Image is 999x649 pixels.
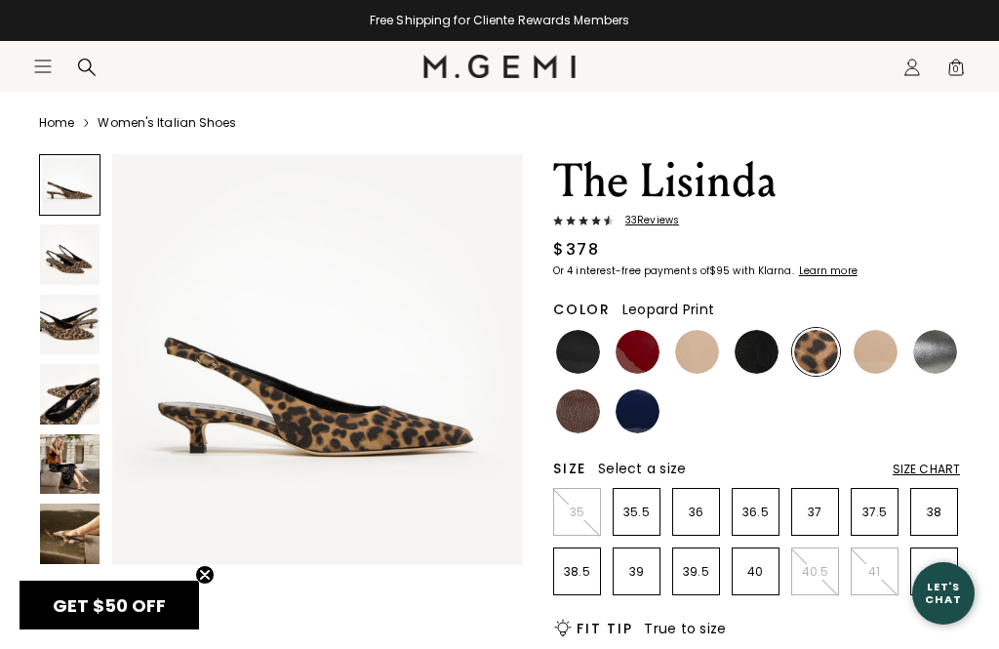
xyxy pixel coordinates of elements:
[614,505,659,520] p: 35.5
[616,330,659,374] img: Ruby Red Patent
[195,565,215,585] button: Close teaser
[553,154,960,209] h1: The Lisinda
[614,215,679,226] span: 33 Review s
[112,154,523,565] img: The Lisinda
[556,389,600,433] img: Chocolate Nappa
[614,564,659,580] p: 39
[794,330,838,374] img: Leopard Print
[553,238,599,262] div: $378
[733,264,796,278] klarna-placement-style-body: with Klarna
[553,461,586,476] h2: Size
[913,330,957,374] img: Gunmetal Nappa
[792,505,838,520] p: 37
[553,302,611,317] h2: Color
[622,300,714,319] span: Leopard Print
[556,330,600,374] img: Black Patent
[852,505,898,520] p: 37.5
[598,459,686,478] span: Select a size
[553,215,960,230] a: 33Reviews
[673,564,719,580] p: 39.5
[673,505,719,520] p: 36
[733,564,779,580] p: 40
[854,330,898,374] img: Sand Patent
[675,330,719,374] img: Beige Nappa
[792,564,838,580] p: 40.5
[20,581,199,629] div: GET $50 OFFClose teaser
[893,462,960,477] div: Size Chart
[423,55,577,78] img: M.Gemi
[644,619,726,638] span: True to size
[733,505,779,520] p: 36.5
[40,224,100,284] img: The Lisinda
[553,264,709,278] klarna-placement-style-body: Or 4 interest-free payments of
[554,505,600,520] p: 35
[616,389,659,433] img: Navy Patent
[577,621,632,636] h2: Fit Tip
[946,61,966,81] span: 0
[797,265,858,277] a: Learn more
[709,264,730,278] klarna-placement-style-amount: $95
[912,581,975,605] div: Let's Chat
[53,593,166,618] span: GET $50 OFF
[799,264,858,278] klarna-placement-style-cta: Learn more
[852,564,898,580] p: 41
[735,330,779,374] img: Black Nappa
[40,364,100,424] img: The Lisinda
[40,504,100,563] img: The Lisinda
[40,295,100,354] img: The Lisinda
[33,57,53,76] button: Open site menu
[911,564,957,580] p: 42
[40,434,100,494] img: The Lisinda
[911,505,957,520] p: 38
[554,564,600,580] p: 38.5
